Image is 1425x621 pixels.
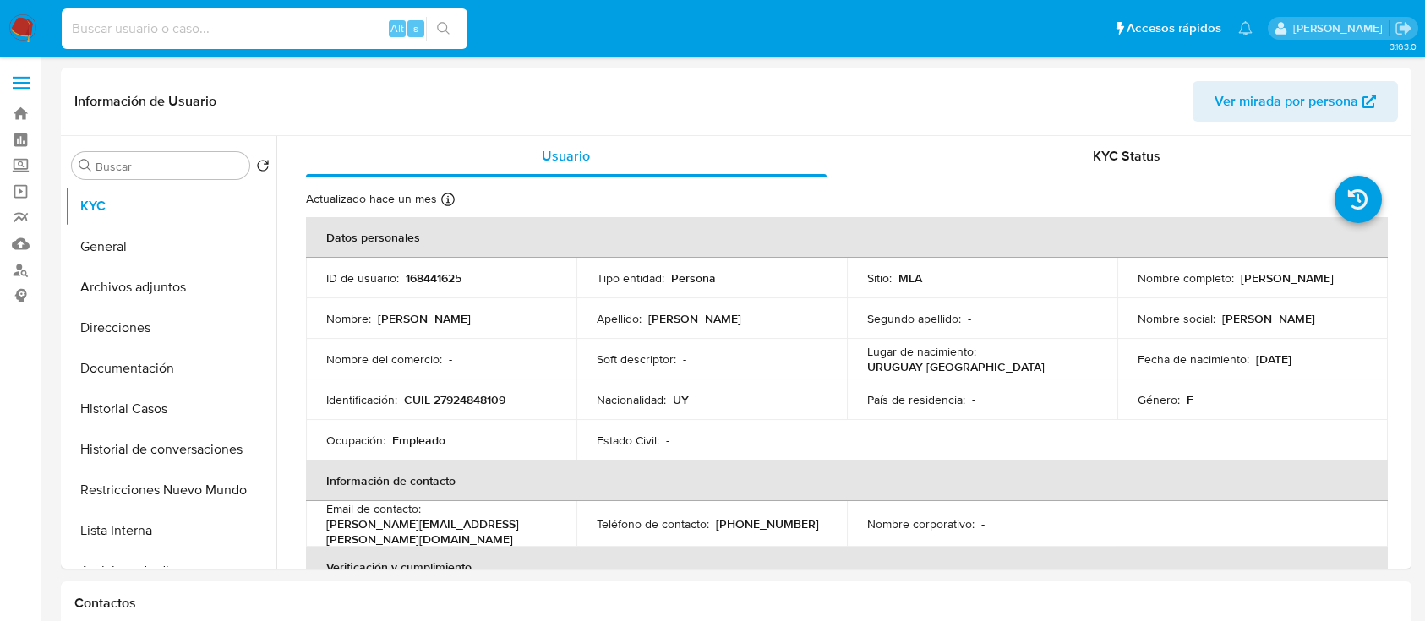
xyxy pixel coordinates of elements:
p: Género : [1138,392,1180,407]
p: Ocupación : [326,433,385,448]
p: Lugar de nacimiento : [867,344,976,359]
p: 168441625 [406,270,461,286]
span: Ver mirada por persona [1215,81,1358,122]
p: Empleado [392,433,445,448]
button: KYC [65,186,276,226]
th: Información de contacto [306,460,1388,501]
p: Nombre : [326,311,371,326]
button: Volver al orden por defecto [256,159,270,177]
p: - [449,351,452,367]
button: Direcciones [65,308,276,348]
p: Nombre social : [1138,311,1215,326]
h1: Contactos [74,595,1398,612]
button: Historial de conversaciones [65,429,276,470]
button: Restricciones Nuevo Mundo [65,470,276,510]
p: - [683,351,686,367]
span: Accesos rápidos [1127,19,1221,37]
p: [PERSON_NAME] [1241,270,1334,286]
button: General [65,226,276,267]
p: URUGUAY [GEOGRAPHIC_DATA] [867,359,1045,374]
p: Email de contacto : [326,501,421,516]
p: Apellido : [597,311,642,326]
p: - [972,392,975,407]
button: Archivos adjuntos [65,267,276,308]
p: UY [673,392,689,407]
p: - [981,516,985,531]
input: Buscar [96,159,243,174]
span: KYC Status [1093,146,1160,166]
p: - [968,311,971,326]
button: search-icon [426,17,461,41]
span: s [413,20,418,36]
p: [DATE] [1256,351,1291,367]
button: Historial Casos [65,389,276,429]
p: País de residencia : [867,392,965,407]
p: - [666,433,669,448]
p: [PERSON_NAME][EMAIL_ADDRESS][PERSON_NAME][DOMAIN_NAME] [326,516,549,547]
p: Soft descriptor : [597,351,676,367]
button: Lista Interna [65,510,276,551]
p: Persona [671,270,716,286]
p: F [1187,392,1193,407]
th: Verificación y cumplimiento [306,547,1388,587]
button: Ver mirada por persona [1193,81,1398,122]
p: milagros.cisterna@mercadolibre.com [1293,20,1389,36]
a: Notificaciones [1238,21,1253,35]
p: Estado Civil : [597,433,659,448]
p: Identificación : [326,392,397,407]
a: Salir [1395,19,1412,37]
p: Fecha de nacimiento : [1138,351,1249,367]
p: MLA [898,270,922,286]
p: [PERSON_NAME] [1222,311,1315,326]
p: [PERSON_NAME] [648,311,741,326]
span: Alt [390,20,404,36]
h1: Información de Usuario [74,93,216,110]
button: Documentación [65,348,276,389]
p: Teléfono de contacto : [597,516,709,531]
p: [PHONE_NUMBER] [716,516,819,531]
p: [PERSON_NAME] [378,311,471,326]
p: Tipo entidad : [597,270,664,286]
th: Datos personales [306,217,1388,258]
span: Usuario [542,146,590,166]
p: Sitio : [867,270,892,286]
p: Nombre completo : [1138,270,1234,286]
button: Anticipos de dinero [65,551,276,591]
p: CUIL 27924848109 [404,392,505,407]
input: Buscar usuario o caso... [62,18,467,40]
p: Actualizado hace un mes [306,191,437,207]
p: Segundo apellido : [867,311,961,326]
p: Nacionalidad : [597,392,666,407]
button: Buscar [79,159,92,172]
p: Nombre corporativo : [867,516,975,531]
p: ID de usuario : [326,270,399,286]
p: Nombre del comercio : [326,351,442,367]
